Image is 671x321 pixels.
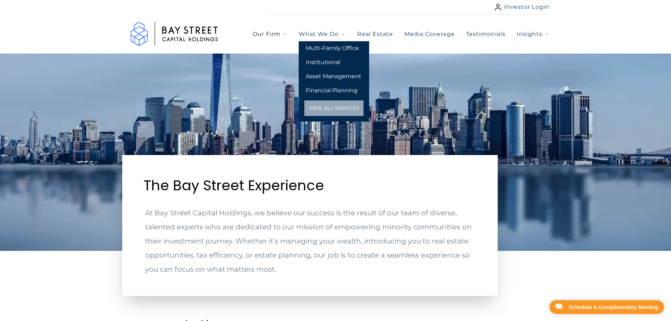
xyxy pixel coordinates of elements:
[299,41,369,122] div: What We Do
[466,30,505,38] a: Testimonials
[299,30,346,38] button: What We Do
[122,14,227,54] a: Go to home page
[299,41,369,55] a: Multi-Family Office
[299,30,338,38] span: What We Do
[304,100,364,116] a: View All Services
[299,55,369,69] a: Institutional
[253,30,280,38] span: Our Firm
[122,14,227,54] img: Logo
[569,304,658,310] div: Schedule A Complimentary Meeting
[517,30,549,38] button: Insights
[253,30,287,38] button: Our Firm
[404,30,455,38] a: Media Coverage
[517,30,542,38] span: Insights
[299,69,369,84] a: Asset Management
[299,84,369,98] a: Financial Planning
[357,30,393,38] a: Real Estate
[495,4,501,11] img: user icon
[495,3,550,11] a: Investor Login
